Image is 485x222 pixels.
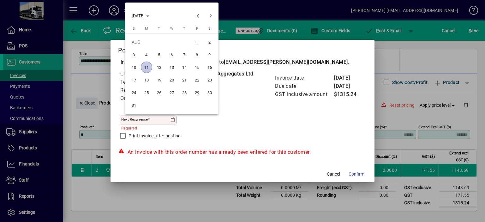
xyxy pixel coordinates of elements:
span: 9 [204,49,215,60]
span: 14 [179,62,190,73]
button: Fri Aug 22 2025 [191,74,203,86]
span: 7 [179,49,190,60]
button: Thu Aug 07 2025 [178,48,191,61]
span: S [208,27,211,31]
span: 13 [166,62,177,73]
span: 12 [153,62,165,73]
span: 31 [128,99,140,111]
td: AUG [128,36,191,48]
span: M [145,27,148,31]
span: 3 [128,49,140,60]
button: Tue Aug 12 2025 [153,61,165,74]
span: 11 [141,62,152,73]
button: Sat Aug 02 2025 [203,36,216,48]
button: Tue Aug 26 2025 [153,86,165,99]
span: 19 [153,74,165,86]
button: Tue Aug 05 2025 [153,48,165,61]
button: Sat Aug 23 2025 [203,74,216,86]
span: 27 [166,87,177,98]
span: 22 [191,74,203,86]
button: Mon Aug 25 2025 [140,86,153,99]
button: Mon Aug 18 2025 [140,74,153,86]
span: 5 [153,49,165,60]
span: 17 [128,74,140,86]
button: Sun Aug 24 2025 [128,86,140,99]
span: 18 [141,74,152,86]
button: Sun Aug 10 2025 [128,61,140,74]
span: 25 [141,87,152,98]
span: W [170,27,173,31]
button: Wed Aug 06 2025 [165,48,178,61]
button: Fri Aug 08 2025 [191,48,203,61]
span: 6 [166,49,177,60]
span: 28 [179,87,190,98]
span: 29 [191,87,203,98]
button: Thu Aug 21 2025 [178,74,191,86]
span: 1 [191,36,203,48]
span: S [133,27,135,31]
span: T [158,27,160,31]
button: Sat Aug 30 2025 [203,86,216,99]
button: Next month [204,9,217,22]
button: Sat Aug 09 2025 [203,48,216,61]
button: Fri Aug 15 2025 [191,61,203,74]
button: Mon Aug 04 2025 [140,48,153,61]
span: 30 [204,87,215,98]
span: 4 [141,49,152,60]
span: F [196,27,198,31]
button: Sun Aug 31 2025 [128,99,140,111]
span: 10 [128,62,140,73]
button: Thu Aug 28 2025 [178,86,191,99]
span: 2 [204,36,215,48]
button: Previous month [192,9,204,22]
span: 21 [179,74,190,86]
button: Mon Aug 11 2025 [140,61,153,74]
button: Wed Aug 27 2025 [165,86,178,99]
span: 24 [128,87,140,98]
span: 15 [191,62,203,73]
span: 20 [166,74,177,86]
span: 23 [204,74,215,86]
button: Tue Aug 19 2025 [153,74,165,86]
button: Sun Aug 17 2025 [128,74,140,86]
button: Sat Aug 16 2025 [203,61,216,74]
span: 16 [204,62,215,73]
button: Fri Aug 01 2025 [191,36,203,48]
button: Fri Aug 29 2025 [191,86,203,99]
span: 26 [153,87,165,98]
button: Thu Aug 14 2025 [178,61,191,74]
button: Wed Aug 20 2025 [165,74,178,86]
button: Sun Aug 03 2025 [128,48,140,61]
span: T [183,27,185,31]
button: Choose month and year [129,10,152,21]
button: Wed Aug 13 2025 [165,61,178,74]
span: 8 [191,49,203,60]
span: [DATE] [132,13,145,18]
